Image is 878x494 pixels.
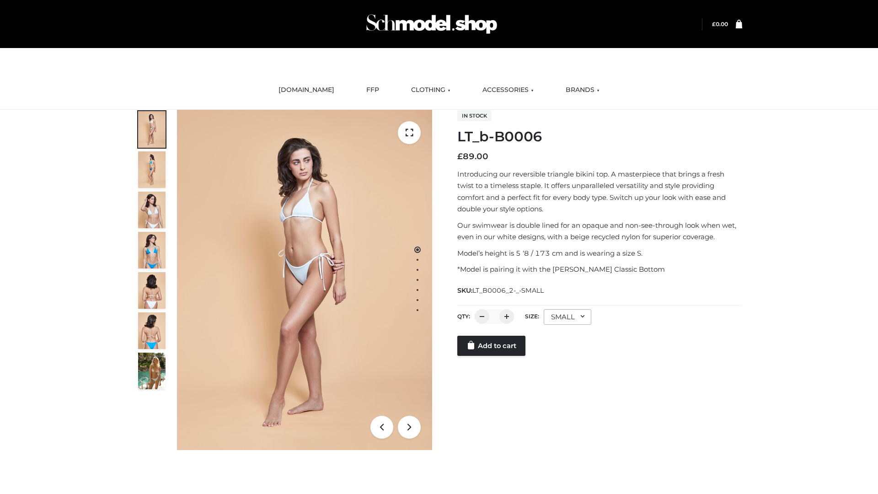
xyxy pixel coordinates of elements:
a: Add to cart [457,336,525,356]
p: Model’s height is 5 ‘8 / 173 cm and is wearing a size S. [457,247,742,259]
img: ArielClassicBikiniTop_CloudNine_AzureSky_OW114ECO_3-scaled.jpg [138,192,166,228]
span: In stock [457,110,492,121]
img: ArielClassicBikiniTop_CloudNine_AzureSky_OW114ECO_7-scaled.jpg [138,272,166,309]
a: ACCESSORIES [476,80,541,100]
span: £ [457,151,463,161]
p: *Model is pairing it with the [PERSON_NAME] Classic Bottom [457,263,742,275]
p: Introducing our reversible triangle bikini top. A masterpiece that brings a fresh twist to a time... [457,168,742,215]
p: Our swimwear is double lined for an opaque and non-see-through look when wet, even in our white d... [457,220,742,243]
img: ArielClassicBikiniTop_CloudNine_AzureSky_OW114ECO_1-scaled.jpg [138,111,166,148]
img: ArielClassicBikiniTop_CloudNine_AzureSky_OW114ECO_1 [177,110,432,450]
a: BRANDS [559,80,606,100]
a: [DOMAIN_NAME] [272,80,341,100]
img: ArielClassicBikiniTop_CloudNine_AzureSky_OW114ECO_8-scaled.jpg [138,312,166,349]
img: Schmodel Admin 964 [363,6,500,42]
bdi: 89.00 [457,151,488,161]
a: CLOTHING [404,80,457,100]
label: Size: [525,313,539,320]
img: ArielClassicBikiniTop_CloudNine_AzureSky_OW114ECO_2-scaled.jpg [138,151,166,188]
h1: LT_b-B0006 [457,129,742,145]
div: SMALL [544,309,591,325]
label: QTY: [457,313,470,320]
span: LT_B0006_2-_-SMALL [472,286,544,295]
img: ArielClassicBikiniTop_CloudNine_AzureSky_OW114ECO_4-scaled.jpg [138,232,166,268]
bdi: 0.00 [712,21,728,27]
span: SKU: [457,285,545,296]
a: £0.00 [712,21,728,27]
a: FFP [359,80,386,100]
img: Arieltop_CloudNine_AzureSky2.jpg [138,353,166,389]
span: £ [712,21,716,27]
